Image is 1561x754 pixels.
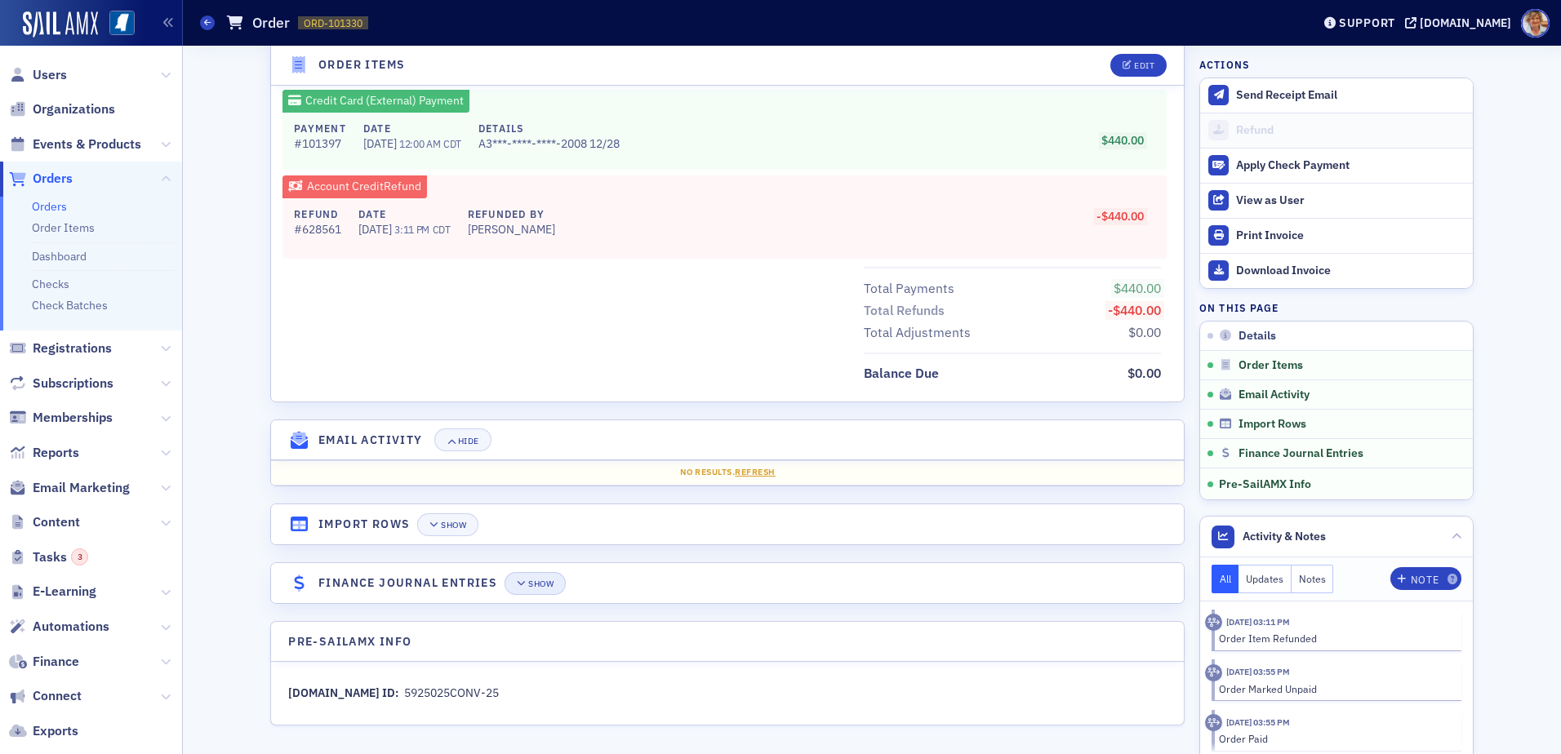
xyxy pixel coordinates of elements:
img: SailAMX [23,11,98,38]
a: Check Batches [32,298,108,313]
span: Memberships [33,409,113,427]
div: Order Item Refunded [1219,631,1450,645]
span: Pre-SailAMX Info [1219,477,1311,491]
a: Events & Products [9,135,141,153]
button: Hide [434,428,491,451]
h4: Pre-SailAMX Info [288,633,411,650]
button: [DOMAIN_NAME] [1405,17,1517,29]
div: [DOMAIN_NAME] ID: [288,685,398,702]
div: Refund [1236,123,1465,138]
a: Memberships [9,409,113,427]
div: 3 [71,548,88,565]
span: CDT [440,137,461,150]
div: Support [1339,16,1395,30]
button: Note [1390,567,1461,590]
span: Reports [33,444,79,462]
span: [DATE] [363,136,399,151]
a: Tasks3 [9,548,88,566]
div: Note [1411,575,1439,584]
span: Events & Products [33,135,141,153]
div: No results. [282,466,1172,479]
span: Balance Due [864,364,945,384]
span: CDT [429,223,451,236]
span: Total Payments [864,279,960,299]
div: Send Receipt Email [1236,88,1465,103]
span: Tasks [33,548,88,566]
h4: Details [478,121,620,135]
span: Profile [1521,9,1550,38]
h4: Payment [294,121,346,135]
a: Organizations [9,100,115,118]
span: Exports [33,722,78,740]
h4: Refund [294,206,341,221]
span: Refresh [735,466,776,477]
a: Checks [32,277,69,291]
a: Subscriptions [9,375,113,393]
span: -$440.00 [1108,302,1161,318]
span: Total Adjustments [864,323,976,343]
div: Order Marked Unpaid [1219,681,1450,696]
div: Show [441,521,466,530]
span: 3:11 PM [394,223,429,236]
span: $440.00 [1101,133,1144,148]
a: Email Marketing [9,479,130,497]
button: Updates [1239,565,1292,593]
span: Registrations [33,339,112,357]
a: Registrations [9,339,112,357]
time: 5/5/2025 03:55 PM [1226,666,1290,677]
button: Show [505,572,566,595]
h4: Actions [1199,57,1250,72]
span: $440.00 [1114,280,1161,296]
span: Orders [33,170,73,188]
button: Notes [1292,565,1334,593]
span: Import Rows [1239,417,1306,432]
div: View as User [1236,193,1465,208]
a: Users [9,66,67,84]
h4: Finance Journal Entries [318,574,497,592]
div: Activity [1205,614,1222,631]
span: $0.00 [1127,365,1161,381]
a: Content [9,513,80,531]
span: Organizations [33,100,115,118]
span: -$440.00 [1096,209,1144,224]
button: Show [417,513,478,536]
h4: Import Rows [318,516,410,533]
a: Orders [32,199,67,214]
time: 5/5/2025 03:55 PM [1226,716,1290,728]
a: Automations [9,618,109,636]
span: Connect [33,687,82,705]
div: Activity [1205,664,1222,681]
span: $0.00 [1128,324,1161,340]
span: ORD-101330 [304,16,362,30]
h4: Date [363,121,461,135]
div: # 101397 [294,135,346,153]
h4: Refunded By [468,206,555,221]
h1: Order [252,13,290,33]
span: Order Items [1239,358,1303,373]
div: Hide [458,437,479,446]
a: Print Invoice [1200,218,1473,253]
span: Email Marketing [33,479,130,497]
div: [PERSON_NAME] [468,221,555,238]
div: Show [528,579,554,588]
div: Balance Due [864,364,939,384]
div: Print Invoice [1236,228,1465,243]
span: Subscriptions [33,375,113,393]
span: Users [33,66,67,84]
img: SailAMX [109,11,135,36]
div: Order Paid [1219,731,1450,746]
button: View as User [1200,183,1473,218]
div: Total Adjustments [864,323,971,343]
time: 5/6/2025 03:11 PM [1226,616,1290,628]
div: Download Invoice [1236,264,1465,278]
h4: Email Activity [318,432,423,449]
span: Activity & Notes [1243,528,1326,545]
div: Apply Check Payment [1236,158,1465,173]
div: # 628561 [294,221,341,238]
div: [DOMAIN_NAME] [1420,16,1511,30]
a: Connect [9,687,82,705]
a: View Homepage [98,11,135,38]
div: Edit [1134,61,1154,70]
span: [DATE] [358,222,394,237]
